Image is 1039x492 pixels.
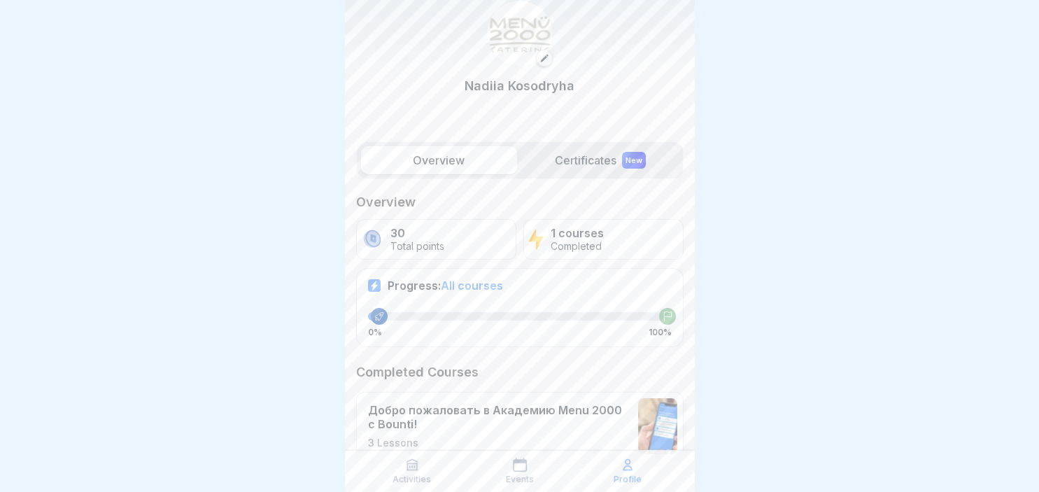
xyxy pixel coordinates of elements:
[506,475,534,484] p: Events
[638,398,677,454] img: xh3bnih80d1pxcetv9zsuevg.png
[622,152,646,169] div: New
[551,227,604,240] p: 1 courses
[390,227,444,240] p: 30
[356,194,684,211] p: Overview
[361,227,384,251] img: coin.svg
[441,279,503,293] span: All courses
[356,392,684,461] a: Добро пожаловать в Академию Menu 2000 с Bounti!3 Lessons
[368,437,631,449] p: 3 Lessons
[487,1,553,66] img: v3gslzn6hrr8yse5yrk8o2yg.png
[388,279,503,293] p: Progress:
[649,328,672,337] p: 100%
[390,241,444,253] p: Total points
[368,403,631,431] p: Добро пожаловать в Академию Menu 2000 с Bounti!
[368,328,382,337] p: 0%
[393,475,431,484] p: Activities
[356,364,684,381] p: Completed Courses
[465,76,574,95] p: Nadiia Kosodryha
[523,146,679,174] label: Certificates
[361,146,517,174] label: Overview
[551,241,604,253] p: Completed
[614,475,642,484] p: Profile
[528,227,544,251] img: lightning.svg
